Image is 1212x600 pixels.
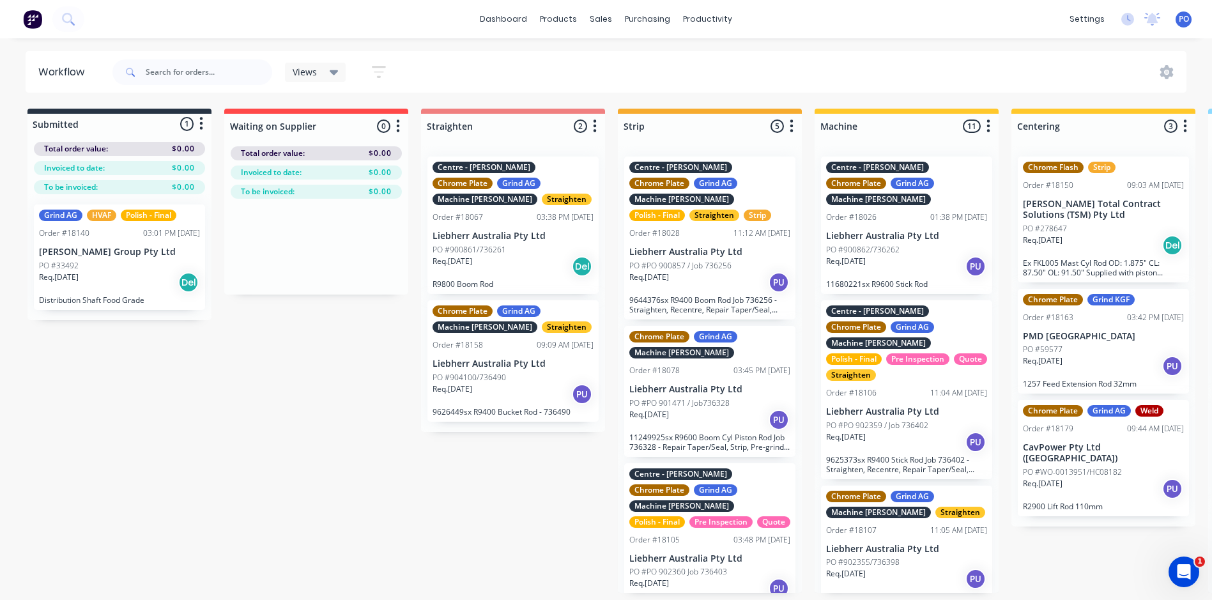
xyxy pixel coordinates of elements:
p: Ex FKL005 Mast Cyl Rod OD: 1.875" CL: 87.50" OL: 91.50" Supplied with piston attached. SOW: Strip... [1023,258,1184,277]
p: R9800 Boom Rod [433,279,594,289]
span: Invoiced to date: [44,162,105,174]
p: Req. [DATE] [1023,355,1062,367]
div: Workflow [38,65,91,80]
div: PU [1162,479,1183,499]
div: sales [583,10,618,29]
div: Machine [PERSON_NAME] [826,194,931,205]
span: Total order value: [241,148,305,159]
div: Grind AG [891,178,934,189]
div: Order #18158 [433,339,483,351]
div: products [533,10,583,29]
img: Factory [23,10,42,29]
p: PO #PO 902360 Job 736403 [629,566,727,578]
div: Chrome Plate [433,178,493,189]
p: 1257 Feed Extension Rod 32mm [1023,379,1184,388]
div: Chrome Plate [1023,294,1083,305]
div: 03:42 PM [DATE] [1127,312,1184,323]
div: Order #18163 [1023,312,1073,323]
div: Grind AG [694,484,737,496]
div: 09:44 AM [DATE] [1127,423,1184,435]
p: PO #900862/736262 [826,244,900,256]
p: Liebherr Australia Pty Ltd [826,544,987,555]
p: Liebherr Australia Pty Ltd [433,358,594,369]
span: $0.00 [172,143,195,155]
p: 9626449sx R9400 Bucket Rod - 736490 [433,407,594,417]
div: 09:03 AM [DATE] [1127,180,1184,191]
div: Order #18067 [433,212,483,223]
p: Liebherr Australia Pty Ltd [629,384,790,395]
div: Grind AG [694,331,737,342]
div: Chrome FlashStripOrder #1815009:03 AM [DATE][PERSON_NAME] Total Contract Solutions (TSM) Pty LtdP... [1018,157,1189,282]
p: Req. [DATE] [629,409,669,420]
p: Liebherr Australia Pty Ltd [826,406,987,417]
p: 11680221sx R9600 Stick Rod [826,279,987,289]
span: Views [293,65,317,79]
p: Req. [DATE] [629,578,669,589]
p: PMD [GEOGRAPHIC_DATA] [1023,331,1184,342]
span: 1 [1195,557,1205,567]
div: Del [1162,235,1183,256]
div: Polish - Final [629,516,685,528]
div: Quote [954,353,987,365]
span: PO [1179,13,1189,25]
p: 11249925sx R9600 Boom Cyl Piston Rod Job 736328 - Repair Taper/Seal, Strip, Pre-grind, HCP MB & S... [629,433,790,452]
p: [PERSON_NAME] Total Contract Solutions (TSM) Pty Ltd [1023,199,1184,220]
div: Straighten [935,507,985,518]
div: Order #18107 [826,525,877,536]
div: Chrome PlateGrind KGFOrder #1816303:42 PM [DATE]PMD [GEOGRAPHIC_DATA]PO #59577Req.[DATE]PU1257 Fe... [1018,289,1189,394]
div: productivity [677,10,739,29]
div: PU [965,256,986,277]
div: Centre - [PERSON_NAME] [629,162,732,173]
p: Req. [DATE] [826,431,866,443]
div: Pre Inspection [886,353,949,365]
div: Chrome Plate [629,331,689,342]
div: Chrome Plate [1023,405,1083,417]
div: Polish - Final [121,210,176,221]
p: Req. [DATE] [1023,478,1062,489]
p: [PERSON_NAME] Group Pty Ltd [39,247,200,258]
span: Invoiced to date: [241,167,302,178]
div: PU [769,410,789,430]
div: Order #18078 [629,365,680,376]
p: Liebherr Australia Pty Ltd [433,231,594,242]
div: 09:09 AM [DATE] [537,339,594,351]
p: 9625373sx R9400 Stick Rod Job 736402 - Straighten, Recentre, Repair Taper/Seal, Strip, Pre-grind,... [826,455,987,474]
div: Chrome Plate [826,321,886,333]
div: Centre - [PERSON_NAME] [826,305,929,317]
div: Straighten [689,210,739,221]
p: PO #PO 902359 / Job 736402 [826,420,928,431]
div: PU [769,272,789,293]
div: Chrome Plate [826,178,886,189]
div: Machine [PERSON_NAME] [629,347,734,358]
div: Order #18140 [39,227,89,239]
p: Liebherr Australia Pty Ltd [629,553,790,564]
p: Req. [DATE] [629,272,669,283]
div: Machine [PERSON_NAME] [433,194,537,205]
div: HVAF [87,210,116,221]
div: Chrome Plate [629,178,689,189]
div: Centre - [PERSON_NAME]Chrome PlateGrind AGMachine [PERSON_NAME]Polish - FinalPre InspectionQuoteS... [821,300,992,479]
div: Grind AG [891,321,934,333]
span: $0.00 [369,186,392,197]
div: Machine [PERSON_NAME] [826,337,931,349]
p: PO #PO 900857 / Job 736256 [629,260,732,272]
div: 03:01 PM [DATE] [143,227,200,239]
div: Straighten [542,194,592,205]
div: purchasing [618,10,677,29]
span: $0.00 [172,181,195,193]
div: Grind AG [497,305,541,317]
div: Grind AGHVAFPolish - FinalOrder #1814003:01 PM [DATE][PERSON_NAME] Group Pty LtdPO #33492Req.[DAT... [34,204,205,310]
p: CavPower Pty Ltd ([GEOGRAPHIC_DATA]) [1023,442,1184,464]
span: To be invoiced: [241,186,295,197]
p: PO #900861/736261 [433,244,506,256]
div: PU [769,578,789,599]
span: To be invoiced: [44,181,98,193]
p: Req. [DATE] [433,383,472,395]
div: Chrome PlateGrind AGWeldOrder #1817909:44 AM [DATE]CavPower Pty Ltd ([GEOGRAPHIC_DATA])PO #WO-001... [1018,400,1189,516]
div: Machine [PERSON_NAME] [629,194,734,205]
div: Grind AG [891,491,934,502]
div: 03:48 PM [DATE] [733,534,790,546]
p: R2900 Lift Rod 110mm [1023,502,1184,511]
div: Order #18105 [629,534,680,546]
div: Grind AG [497,178,541,189]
